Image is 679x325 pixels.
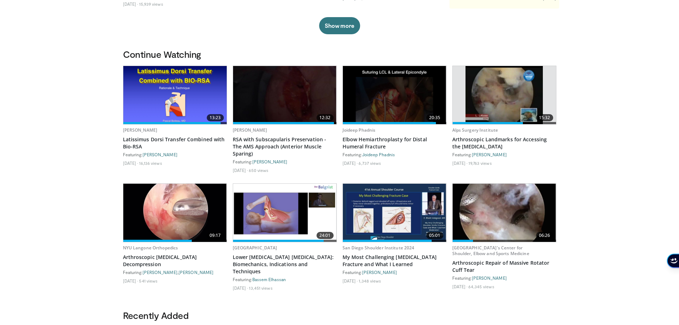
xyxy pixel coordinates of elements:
[452,284,468,289] li: [DATE]
[452,245,529,257] a: [GEOGRAPHIC_DATA]'s Center for Shoulder, Elbow and Sports Medicine
[536,114,553,121] span: 15:32
[233,167,248,173] li: [DATE]
[452,136,556,150] a: Arthroscopic Landmarks for Accessing the [MEDICAL_DATA]
[252,277,286,282] a: Bassem Elhassan
[465,66,543,124] img: 752280_3.png.620x360_q85_upscale.jpg
[123,160,138,166] li: [DATE]
[343,245,415,251] a: San Diego Shoulder Institute 2024
[233,66,336,124] img: 8332977d-dfb3-44cc-bb94-30936b78909b.620x360_q85_upscale.jpg
[123,278,138,284] li: [DATE]
[123,1,138,7] li: [DATE]
[452,127,498,133] a: Alps Surgery Institute
[123,254,227,268] a: Arthroscopic [MEDICAL_DATA] Decompression
[233,159,337,164] div: Featuring:
[249,285,272,291] li: 13,451 views
[179,270,214,275] a: [PERSON_NAME]
[233,245,277,251] a: [GEOGRAPHIC_DATA]
[468,284,494,289] li: 64,345 views
[362,270,397,275] a: [PERSON_NAME]
[123,49,556,60] h3: Continue Watching
[207,114,224,121] span: 13:23
[123,127,158,133] a: [PERSON_NAME]
[343,160,358,166] li: [DATE]
[472,152,507,157] a: [PERSON_NAME]
[343,269,447,275] div: Featuring:
[452,259,556,274] a: Arthroscopic Repair of Massive Rotator Cuff Tear
[233,285,248,291] li: [DATE]
[319,17,360,34] button: Show more
[123,184,227,242] a: 09:17
[317,114,334,121] span: 12:32
[143,270,178,275] a: [PERSON_NAME]
[343,127,376,133] a: Joideep Phadnis
[343,184,446,242] a: 05:01
[343,66,446,124] a: 20:35
[452,152,556,157] div: Featuring:
[453,184,556,242] a: 06:26
[207,232,224,239] span: 09:17
[252,159,287,164] a: [PERSON_NAME]
[123,136,227,150] a: Latissimus Dorsi Transfer Combined with Bio-RSA
[452,160,468,166] li: [DATE]
[362,152,395,157] a: Joideep Phadnis
[343,136,447,150] a: Elbow Hemiarthroplasty for Distal Humeral Fracture
[343,254,447,268] a: My Most Challenging [MEDICAL_DATA] Fracture and What I Learned
[233,184,336,242] img: 003f300e-98b5-4117-aead-6046ac8f096e.620x360_q85_upscale.jpg
[249,167,268,173] li: 650 views
[359,160,381,166] li: 6,737 views
[343,184,446,242] img: 2747f52b-5f79-4df3-8f39-4487de7b5814.620x360_q85_upscale.jpg
[233,127,267,133] a: [PERSON_NAME]
[123,269,227,275] div: Featuring: ,
[426,114,443,121] span: 20:35
[123,184,227,242] img: b6d0e343-076f-45cf-86d4-06aa124c7d5d.620x360_q85_upscale.jpg
[452,275,556,281] div: Featuring:
[359,278,381,284] li: 1,348 views
[472,275,507,280] a: [PERSON_NAME]
[233,254,337,275] a: Lower [MEDICAL_DATA] [MEDICAL_DATA]: Biomechanics, Indications and Techniques
[536,232,553,239] span: 06:26
[233,276,337,282] div: Featuring:
[453,66,556,124] a: 15:32
[343,152,447,157] div: Featuring:
[317,232,334,239] span: 24:01
[233,136,337,157] a: RSA with Subscapularis Preservation - The AMS Approach (Anterior Muscle Sparing)
[139,160,162,166] li: 16,136 views
[233,184,336,242] a: 24:01
[139,278,158,284] li: 541 views
[123,310,556,321] h3: Recently Added
[143,152,178,157] a: [PERSON_NAME]
[123,66,227,124] a: 13:23
[123,66,227,124] img: 0e1bc6ad-fcf8-411c-9e25-b7d1f0109c17.png.620x360_q85_upscale.png
[139,1,163,7] li: 15,939 views
[123,245,178,251] a: NYU Langone Orthopedics
[123,152,227,157] div: Featuring:
[233,66,336,124] a: 12:32
[343,278,358,284] li: [DATE]
[426,232,443,239] span: 05:01
[343,66,446,124] img: 0093eea9-15b4-4f40-b69c-133d19b026a0.620x360_q85_upscale.jpg
[453,184,556,242] img: 281021_0002_1.png.620x360_q85_upscale.jpg
[468,160,492,166] li: 19,763 views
